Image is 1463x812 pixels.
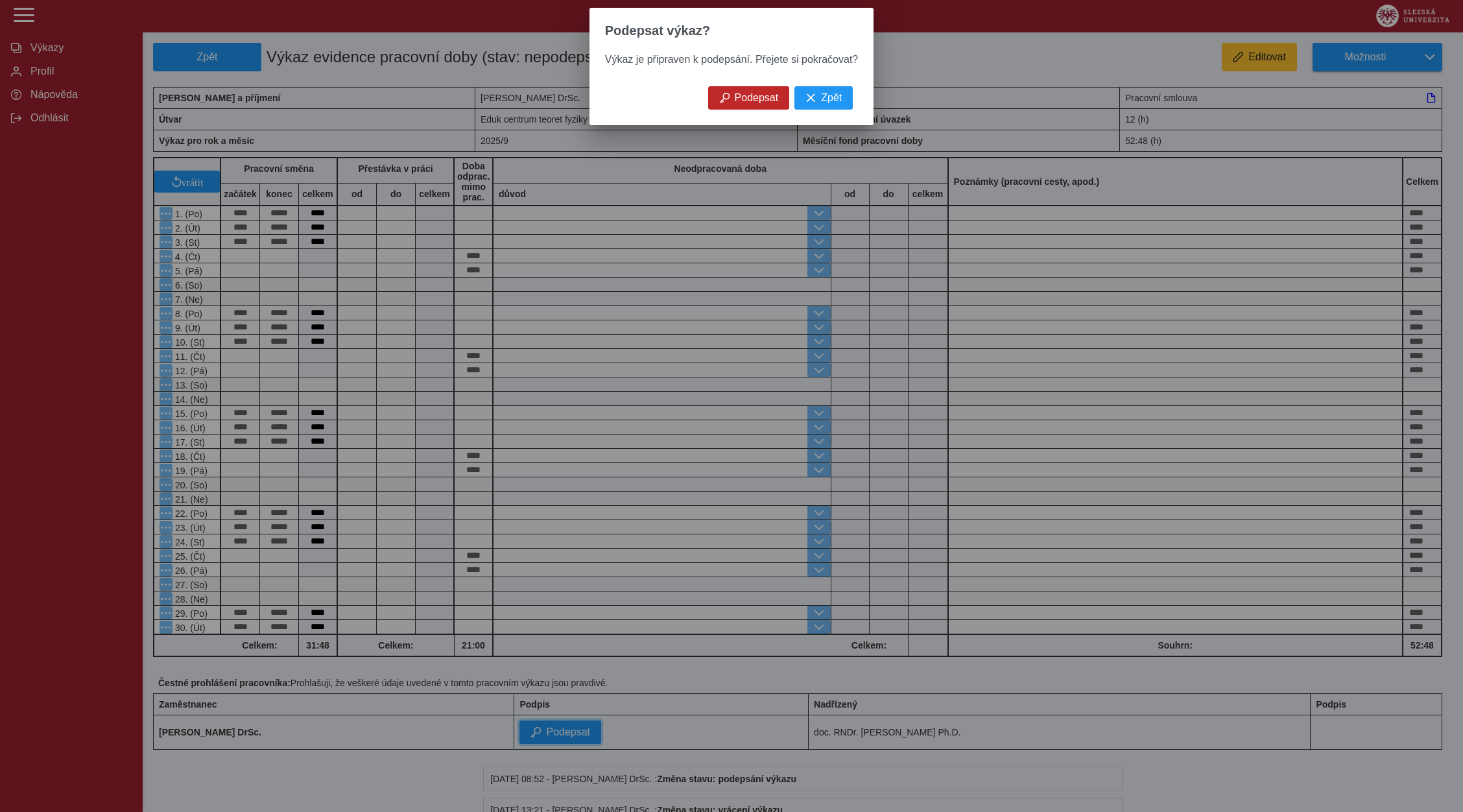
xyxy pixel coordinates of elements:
span: Podepsat výkaz? [605,23,710,38]
span: Výkaz je připraven k podepsání. Přejete si pokračovat? [605,54,858,65]
span: Podepsat [735,92,779,104]
button: Podepsat [708,86,790,110]
button: Zpět [794,86,853,110]
span: Zpět [821,92,842,104]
